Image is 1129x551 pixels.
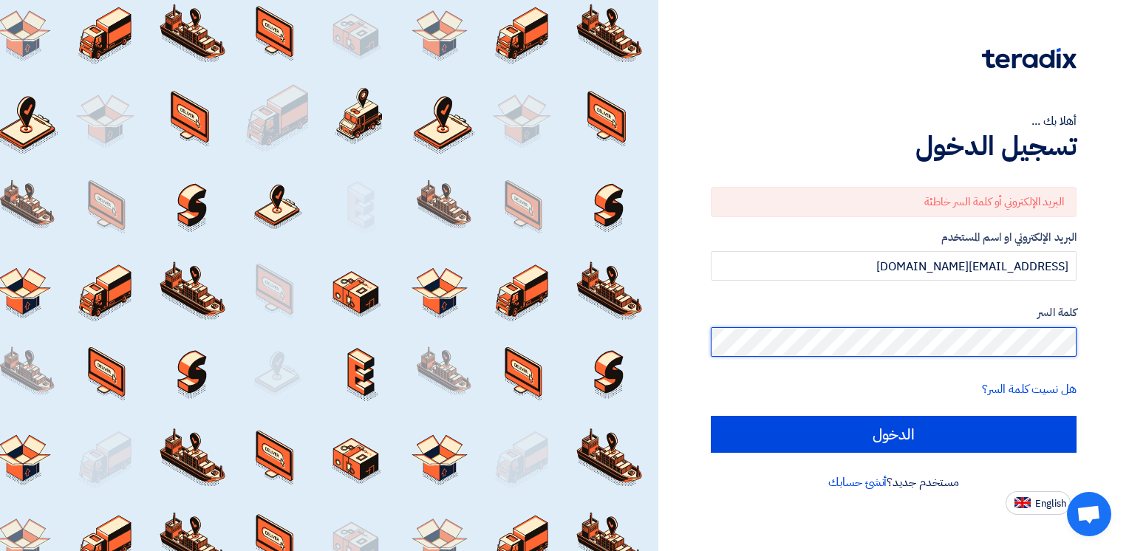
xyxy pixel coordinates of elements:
[1035,499,1066,509] span: English
[711,112,1077,130] div: أهلا بك ...
[1014,497,1031,508] img: en-US.png
[711,416,1077,453] input: الدخول
[711,187,1077,217] div: البريد الإلكتروني أو كلمة السر خاطئة
[982,48,1077,69] img: Teradix logo
[1067,492,1111,536] div: Open chat
[828,473,887,491] a: أنشئ حسابك
[711,473,1077,491] div: مستخدم جديد؟
[711,304,1077,321] label: كلمة السر
[711,130,1077,162] h1: تسجيل الدخول
[1006,491,1071,515] button: English
[982,380,1077,398] a: هل نسيت كلمة السر؟
[711,251,1077,281] input: أدخل بريد العمل الإلكتروني او اسم المستخدم الخاص بك ...
[711,229,1077,246] label: البريد الإلكتروني او اسم المستخدم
